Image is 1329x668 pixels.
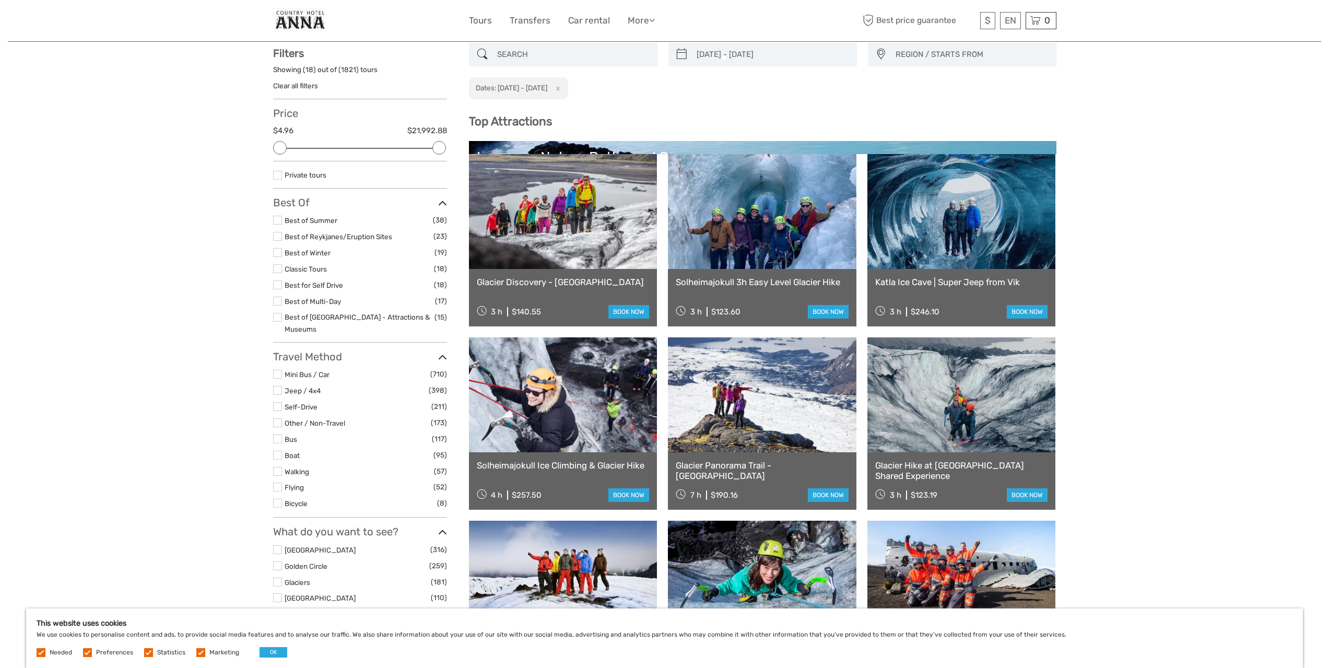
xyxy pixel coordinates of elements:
[285,546,356,554] a: [GEOGRAPHIC_DATA]
[808,305,849,319] a: book now
[690,307,702,317] span: 3 h
[273,350,447,363] h3: Travel Method
[437,497,447,509] span: (8)
[429,560,447,572] span: (259)
[285,297,341,306] a: Best of Multi-Day
[434,263,447,275] span: (18)
[285,386,321,395] a: Jeep / 4x4
[431,592,447,604] span: (110)
[510,13,550,28] a: Transfers
[1007,305,1048,319] a: book now
[285,313,430,333] a: Best of [GEOGRAPHIC_DATA] - Attractions & Museums
[285,216,337,225] a: Best of Summer
[157,648,185,657] label: Statistics
[690,490,701,500] span: 7 h
[273,65,447,81] div: Showing ( ) out of ( ) tours
[890,490,901,500] span: 3 h
[96,648,133,657] label: Preferences
[285,467,309,476] a: Walking
[285,265,327,273] a: Classic Tours
[628,13,655,28] a: More
[209,648,239,657] label: Marketing
[676,460,849,482] a: Glacier Panorama Trail - [GEOGRAPHIC_DATA]
[430,368,447,380] span: (710)
[512,490,542,500] div: $257.50
[432,433,447,445] span: (117)
[431,401,447,413] span: (211)
[285,451,300,460] a: Boat
[433,481,447,493] span: (52)
[285,370,330,379] a: Mini Bus / Car
[435,295,447,307] span: (17)
[273,107,447,120] h3: Price
[1000,12,1021,29] div: EN
[433,214,447,226] span: (38)
[285,483,304,491] a: Flying
[434,311,447,323] span: (15)
[285,435,297,443] a: Bus
[608,488,649,502] a: book now
[493,45,652,64] input: SEARCH
[433,230,447,242] span: (23)
[285,499,308,508] a: Bicycle
[285,281,343,289] a: Best for Self Drive
[676,277,849,287] a: Solheimajokull 3h Easy Level Glacier Hike
[273,8,328,33] img: 371-806269e4-5160-4dbc-9afb-73a9729e58ef_logo_small.jpg
[875,277,1048,287] a: Katla Ice Cave | Super Jeep from Vik
[285,232,392,241] a: Best of Reykjanes/Eruption Sites
[491,307,502,317] span: 3 h
[273,81,318,90] a: Clear all filters
[890,307,901,317] span: 3 h
[429,384,447,396] span: (398)
[911,490,937,500] div: $123.19
[285,171,326,179] a: Private tours
[549,83,563,93] button: x
[1007,488,1048,502] a: book now
[260,647,287,658] button: OK
[434,279,447,291] span: (18)
[711,307,740,317] div: $123.60
[1043,15,1052,26] span: 0
[407,125,447,136] label: $21,992.88
[711,490,738,500] div: $190.16
[273,47,304,60] strong: Filters
[477,460,650,471] a: Solheimajokull Ice Climbing & Glacier Hike
[434,465,447,477] span: (57)
[285,419,345,427] a: Other / Non-Travel
[477,149,1049,166] div: Lagoons, Nature Baths and Spas
[285,403,317,411] a: Self-Drive
[285,594,356,602] a: [GEOGRAPHIC_DATA]
[477,277,650,287] a: Glacier Discovery - [GEOGRAPHIC_DATA]
[273,525,447,538] h3: What do you want to see?
[273,125,293,136] label: $4.96
[861,12,978,29] span: Best price guarantee
[911,307,939,317] div: $246.10
[50,648,72,657] label: Needed
[568,13,610,28] a: Car rental
[512,307,541,317] div: $140.55
[431,417,447,429] span: (173)
[341,65,356,75] label: 1821
[608,305,649,319] a: book now
[431,576,447,588] span: (181)
[692,45,852,64] input: SELECT DATES
[433,449,447,461] span: (95)
[491,490,502,500] span: 4 h
[469,13,492,28] a: Tours
[273,196,447,209] h3: Best Of
[430,544,447,556] span: (316)
[285,249,331,257] a: Best of Winter
[985,15,991,26] span: $
[285,578,310,587] a: Glaciers
[305,65,313,75] label: 18
[26,608,1303,668] div: We use cookies to personalise content and ads, to provide social media features and to analyse ou...
[434,247,447,259] span: (19)
[891,46,1051,63] button: REGION / STARTS FROM
[477,149,1049,222] a: Lagoons, Nature Baths and Spas
[808,488,849,502] a: book now
[37,619,1292,628] h5: This website uses cookies
[875,460,1048,482] a: Glacier Hike at [GEOGRAPHIC_DATA] Shared Experience
[476,84,547,92] h2: Dates: [DATE] - [DATE]
[285,562,327,570] a: Golden Circle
